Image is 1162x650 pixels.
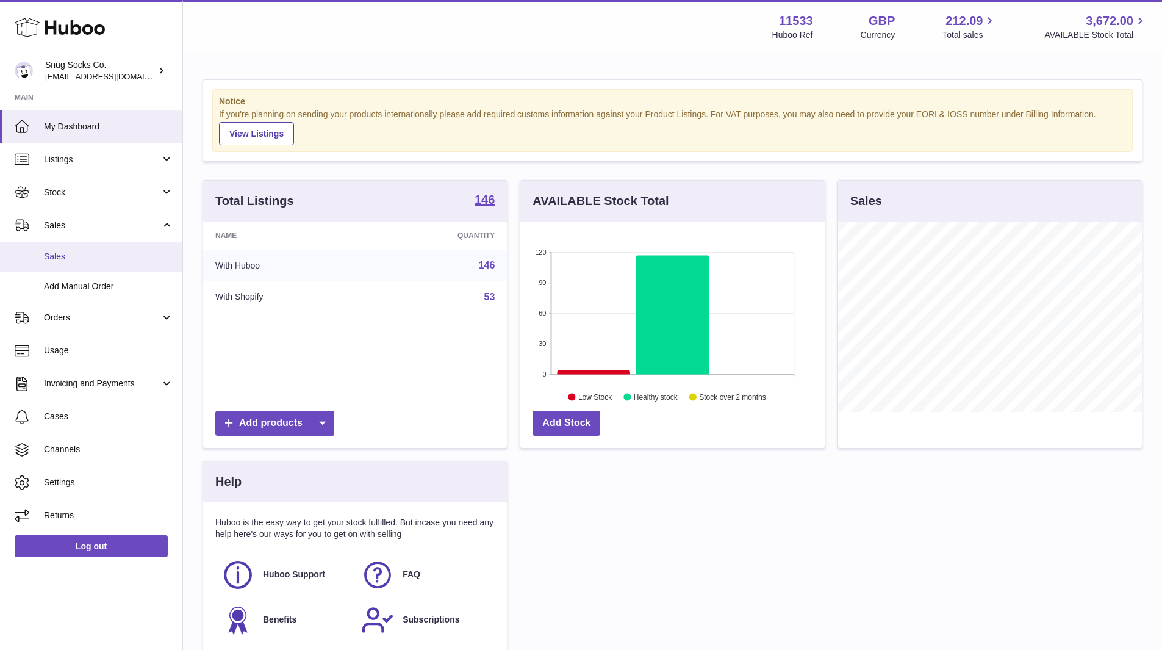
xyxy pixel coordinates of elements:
[44,220,160,231] span: Sales
[203,222,367,250] th: Name
[15,62,33,80] img: info@snugsocks.co.uk
[475,193,495,208] a: 146
[361,558,489,591] a: FAQ
[203,281,367,313] td: With Shopify
[15,535,168,557] a: Log out
[475,193,495,206] strong: 146
[578,392,612,401] text: Low Stock
[403,569,420,580] span: FAQ
[44,477,173,488] span: Settings
[215,411,334,436] a: Add products
[44,378,160,389] span: Invoicing and Payments
[221,558,349,591] a: Huboo Support
[45,71,179,81] span: [EMAIL_ADDRESS][DOMAIN_NAME]
[44,154,160,165] span: Listings
[772,29,813,41] div: Huboo Ref
[942,13,997,41] a: 212.09 Total sales
[850,193,882,209] h3: Sales
[535,248,546,256] text: 120
[219,109,1126,145] div: If you're planning on sending your products internationally please add required customs informati...
[1044,29,1147,41] span: AVAILABLE Stock Total
[869,13,895,29] strong: GBP
[44,121,173,132] span: My Dashboard
[44,312,160,323] span: Orders
[44,510,173,521] span: Returns
[539,340,547,347] text: 30
[942,29,997,41] span: Total sales
[219,96,1126,107] strong: Notice
[203,250,367,281] td: With Huboo
[1086,13,1133,29] span: 3,672.00
[539,279,547,286] text: 90
[403,614,459,626] span: Subscriptions
[539,309,547,317] text: 60
[44,411,173,422] span: Cases
[44,281,173,292] span: Add Manual Order
[215,474,242,490] h3: Help
[861,29,895,41] div: Currency
[543,370,547,378] text: 0
[367,222,507,250] th: Quantity
[533,411,600,436] a: Add Stock
[484,292,495,302] a: 53
[263,569,325,580] span: Huboo Support
[44,187,160,198] span: Stock
[221,604,349,637] a: Benefits
[361,604,489,637] a: Subscriptions
[44,345,173,356] span: Usage
[44,444,173,455] span: Channels
[219,122,294,145] a: View Listings
[700,392,766,401] text: Stock over 2 months
[44,251,173,262] span: Sales
[945,13,983,29] span: 212.09
[263,614,296,626] span: Benefits
[634,392,678,401] text: Healthy stock
[1044,13,1147,41] a: 3,672.00 AVAILABLE Stock Total
[215,517,495,540] p: Huboo is the easy way to get your stock fulfilled. But incase you need any help here's our ways f...
[779,13,813,29] strong: 11533
[479,260,495,270] a: 146
[215,193,294,209] h3: Total Listings
[533,193,669,209] h3: AVAILABLE Stock Total
[45,59,155,82] div: Snug Socks Co.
